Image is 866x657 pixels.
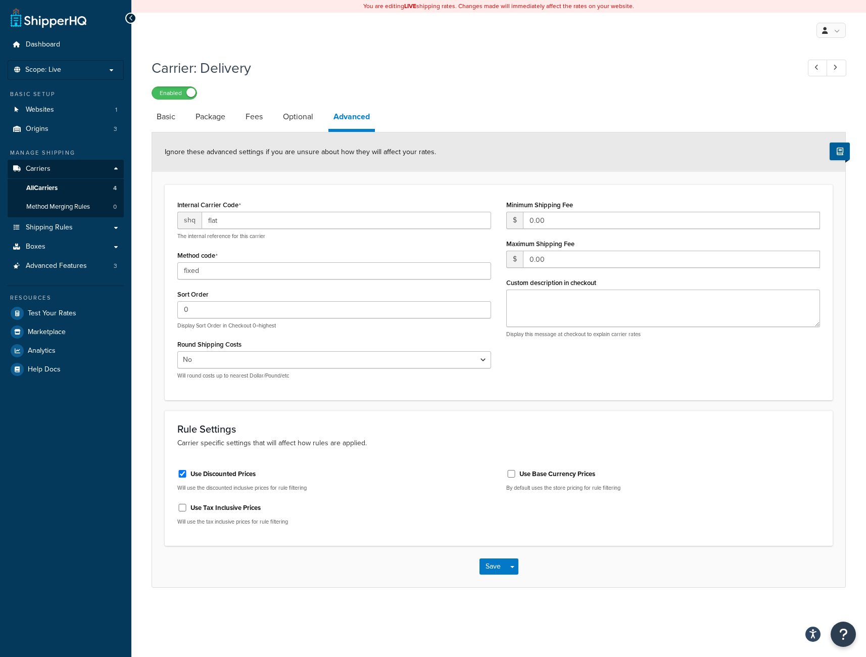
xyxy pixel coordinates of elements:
[506,279,596,287] label: Custom description in checkout
[8,101,124,119] li: Websites
[8,90,124,99] div: Basic Setup
[26,223,73,232] span: Shipping Rules
[8,160,124,217] li: Carriers
[8,257,124,275] a: Advanced Features3
[190,470,256,479] label: Use Discounted Prices
[8,101,124,119] a: Websites1
[8,342,124,360] a: Analytics
[113,184,117,193] span: 4
[28,309,76,318] span: Test Your Rates
[177,291,209,298] label: Sort Order
[25,66,61,74] span: Scope: Live
[26,40,60,49] span: Dashboard
[8,323,124,341] a: Marketplace
[8,238,124,256] a: Boxes
[519,470,595,479] label: Use Base Currency Prices
[506,331,820,338] p: Display this message at checkout to explain carrier rates
[26,203,90,211] span: Method Merging Rules
[177,438,820,449] p: Carrier specific settings that will affect how rules are applied.
[506,212,523,229] span: $
[8,35,124,54] a: Dashboard
[8,198,124,216] li: Method Merging Rules
[506,201,573,209] label: Minimum Shipping Fee
[152,105,180,129] a: Basic
[506,240,574,248] label: Maximum Shipping Fee
[831,622,856,647] button: Open Resource Center
[8,218,124,237] a: Shipping Rules
[26,165,51,173] span: Carriers
[26,243,45,251] span: Boxes
[28,328,66,337] span: Marketplace
[8,149,124,157] div: Manage Shipping
[177,341,242,348] label: Round Shipping Costs
[177,322,491,330] p: Display Sort Order in Checkout 0=highest
[8,198,124,216] a: Method Merging Rules0
[152,58,789,78] h1: Carrier: Delivery
[177,424,820,435] h3: Rule Settings
[506,484,820,492] p: By default uses the store pricing for rule filtering
[827,60,846,76] a: Next Record
[479,558,507,575] button: Save
[278,105,318,129] a: Optional
[8,179,124,198] a: AllCarriers4
[177,252,218,260] label: Method code
[8,360,124,379] a: Help Docs
[8,294,124,302] div: Resources
[404,2,416,11] b: LIVE
[830,143,850,160] button: Show Help Docs
[115,106,117,114] span: 1
[177,232,491,240] p: The internal reference for this carrier
[152,87,197,99] label: Enabled
[8,304,124,322] a: Test Your Rates
[26,125,49,133] span: Origins
[240,105,268,129] a: Fees
[8,120,124,138] a: Origins3
[8,257,124,275] li: Advanced Features
[114,125,117,133] span: 3
[28,365,61,374] span: Help Docs
[328,105,375,132] a: Advanced
[808,60,828,76] a: Previous Record
[114,262,117,270] span: 3
[177,201,241,209] label: Internal Carrier Code
[28,347,56,355] span: Analytics
[177,212,202,229] span: shq
[506,251,523,268] span: $
[26,262,87,270] span: Advanced Features
[8,160,124,178] a: Carriers
[165,147,436,157] span: Ignore these advanced settings if you are unsure about how they will affect your rates.
[177,372,491,380] p: Will round costs up to nearest Dollar/Pound/etc
[190,105,230,129] a: Package
[190,503,261,512] label: Use Tax Inclusive Prices
[26,184,58,193] span: All Carriers
[26,106,54,114] span: Websites
[177,518,491,526] p: Will use the tax inclusive prices for rule filtering
[8,120,124,138] li: Origins
[113,203,117,211] span: 0
[177,484,491,492] p: Will use the discounted inclusive prices for rule filtering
